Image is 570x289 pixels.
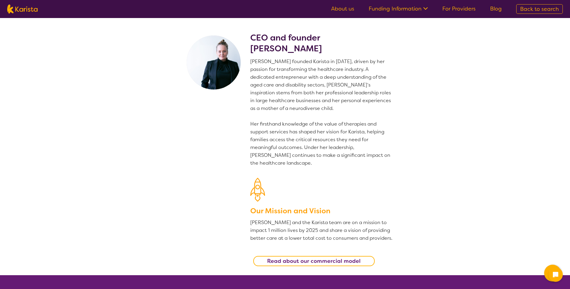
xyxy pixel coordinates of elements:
a: About us [331,5,354,12]
button: Channel Menu [544,265,561,281]
p: [PERSON_NAME] founded Karista in [DATE], driven by her passion for transforming the healthcare in... [250,58,393,167]
a: Blog [490,5,502,12]
h3: Our Mission and Vision [250,205,393,216]
span: Back to search [520,5,559,13]
b: Read about our commercial model [267,257,361,265]
p: [PERSON_NAME] and the Karista team are on a mission to impact 1 million lives by 2025 and share a... [250,219,393,242]
a: For Providers [442,5,476,12]
h2: CEO and founder [PERSON_NAME] [250,32,393,54]
img: Karista logo [7,5,38,14]
a: Back to search [516,4,563,14]
a: Funding Information [369,5,428,12]
img: Our Mission [250,178,265,202]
